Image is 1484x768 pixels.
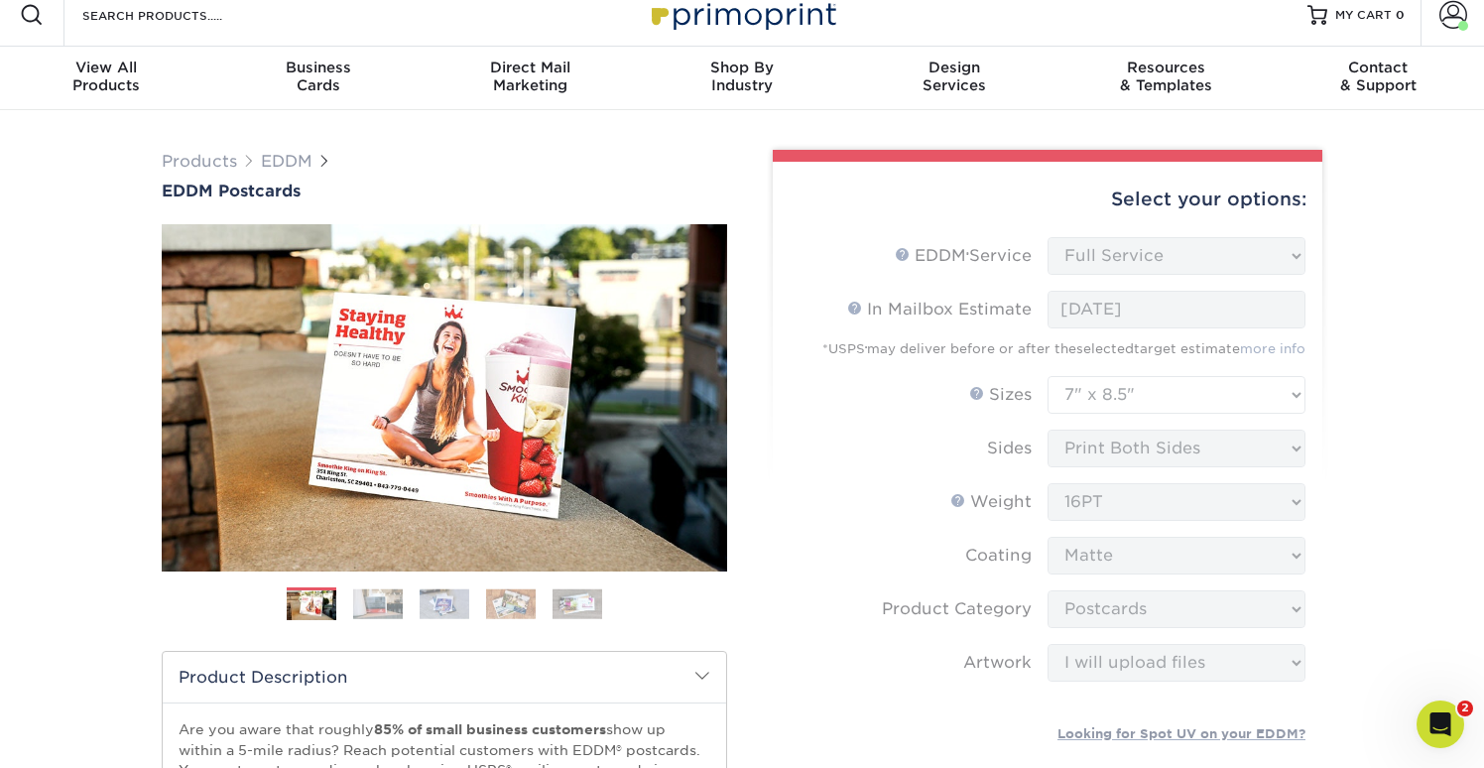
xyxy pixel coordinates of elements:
[848,47,1060,110] a: DesignServices
[848,59,1060,94] div: Services
[424,47,636,110] a: Direct MailMarketing
[1335,7,1392,24] span: MY CART
[5,707,169,761] iframe: Google Customer Reviews
[162,182,727,200] a: EDDM Postcards
[848,59,1060,76] span: Design
[261,152,312,171] a: EDDM
[162,202,727,593] img: EDDM Postcards 01
[287,588,336,623] img: EDDM 01
[424,59,636,76] span: Direct Mail
[1060,59,1273,76] span: Resources
[1272,47,1484,110] a: Contact& Support
[212,59,425,94] div: Cards
[1272,59,1484,76] span: Contact
[636,47,848,110] a: Shop ByIndustry
[163,652,726,703] h2: Product Description
[789,162,1306,237] div: Select your options:
[80,3,274,27] input: SEARCH PRODUCTS.....
[1396,8,1405,22] span: 0
[424,59,636,94] div: Marketing
[162,152,237,171] a: Products
[420,588,469,619] img: EDDM 03
[636,59,848,76] span: Shop By
[636,59,848,94] div: Industry
[162,182,301,200] span: EDDM Postcards
[353,588,403,619] img: EDDM 02
[374,721,606,737] strong: 85% of small business customers
[1060,47,1273,110] a: Resources& Templates
[1272,59,1484,94] div: & Support
[553,588,602,619] img: EDDM 05
[1417,701,1464,748] iframe: Intercom live chat
[486,588,536,619] img: EDDM 04
[212,59,425,76] span: Business
[1060,59,1273,94] div: & Templates
[212,47,425,110] a: BusinessCards
[1457,701,1473,716] span: 2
